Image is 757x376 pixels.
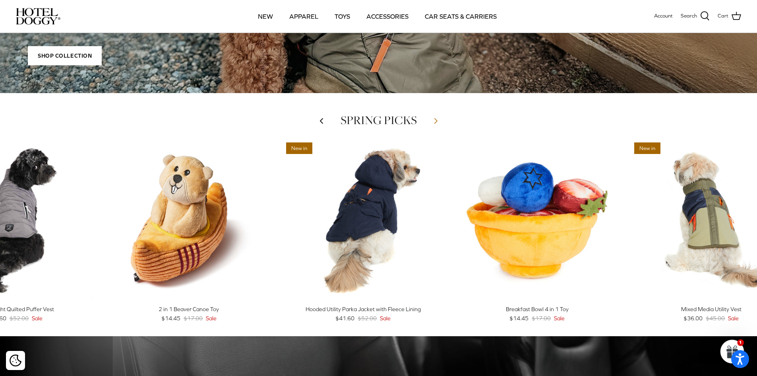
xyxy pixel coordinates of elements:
[359,3,416,30] a: ACCESSORIES
[108,305,270,323] a: 2 in 1 Beaver Canoe Toy $14.45 $17.00 Sale
[108,138,270,301] a: 2 in 1 Beaver Canoe Toy
[282,305,444,323] a: Hooded Utility Parka Jacket with Fleece Lining $41.60 $52.00 Sale
[16,8,60,25] img: hoteldoggycom
[8,354,22,368] button: Cookie policy
[118,3,637,30] div: Primary navigation
[108,305,270,314] div: 2 in 1 Beaver Canoe Toy
[456,305,618,323] a: Breakfast Bowl 4 in 1 Toy $14.45 $17.00 Sale
[380,314,391,323] span: Sale
[728,314,739,323] span: Sale
[282,3,325,30] a: APPAREL
[184,314,203,323] span: $17.00
[683,314,703,323] span: $36.00
[681,12,697,20] span: Search
[335,314,354,323] span: $41.60
[532,314,551,323] span: $17.00
[10,355,21,366] img: Cookie policy
[161,314,180,323] span: $14.45
[706,314,725,323] span: $45.00
[460,142,488,154] span: 15% off
[6,351,25,370] div: Cookie policy
[112,142,140,154] span: 15% off
[10,314,29,323] span: $52.00
[251,3,280,30] a: NEW
[509,314,529,323] span: $14.45
[327,3,357,30] a: TOYS
[206,314,217,323] span: Sale
[654,12,673,20] a: Account
[718,11,741,21] a: Cart
[358,314,377,323] span: $52.00
[286,142,312,154] span: New in
[456,138,618,301] a: Breakfast Bowl 4 in 1 Toy
[654,13,673,19] span: Account
[456,305,618,314] div: Breakfast Bowl 4 in 1 Toy
[282,305,444,314] div: Hooded Utility Parka Jacket with Fleece Lining
[282,138,444,301] a: Hooded Utility Parka Jacket with Fleece Lining
[418,3,504,30] a: CAR SEATS & CARRIERS
[681,11,710,21] a: Search
[28,47,102,66] span: Shop Collection
[554,314,565,323] span: Sale
[341,112,417,128] a: SPRING PICKS
[32,314,43,323] span: Sale
[718,12,728,20] span: Cart
[634,142,660,154] span: New in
